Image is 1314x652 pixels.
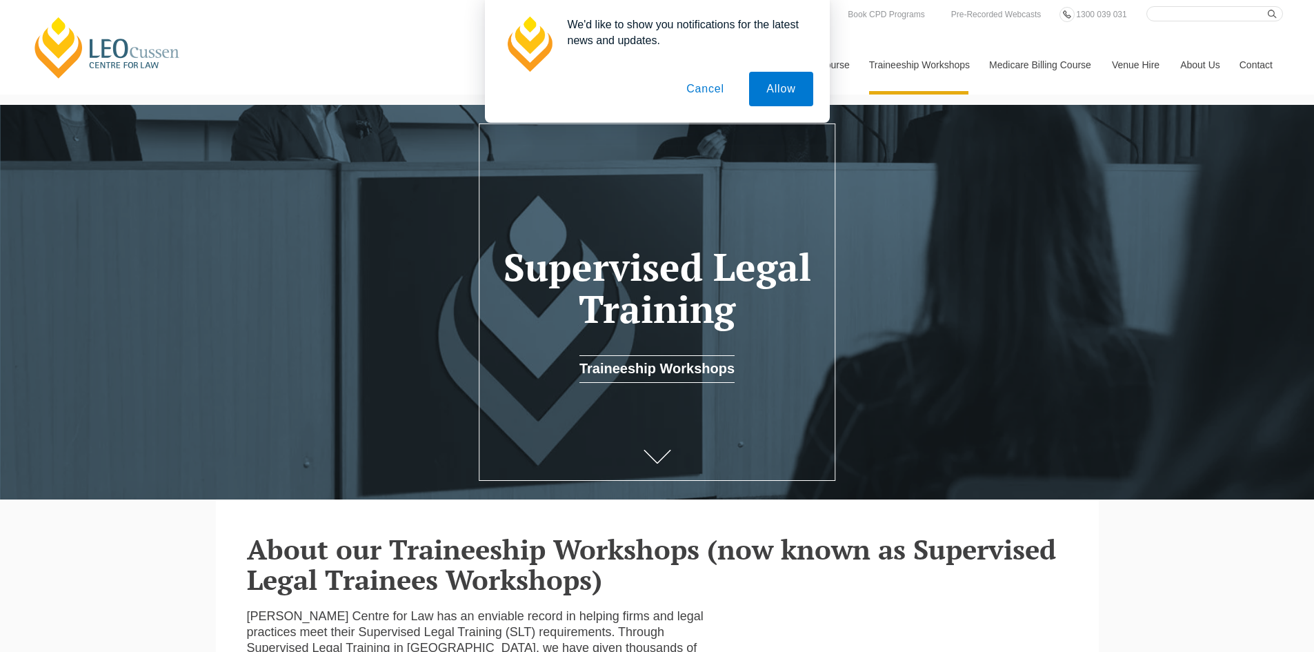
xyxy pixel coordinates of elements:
button: Allow [749,72,813,106]
button: Cancel [669,72,741,106]
h2: About our Traineeship Workshops (now known as Supervised Legal Trainees Workshops) [247,534,1068,595]
a: Traineeship Workshops [579,355,735,383]
img: notification icon [501,17,557,72]
iframe: LiveChat chat widget [1222,560,1280,618]
h1: Supervised Legal Training [499,246,815,330]
div: We'd like to show you notifications for the latest news and updates. [557,17,813,48]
